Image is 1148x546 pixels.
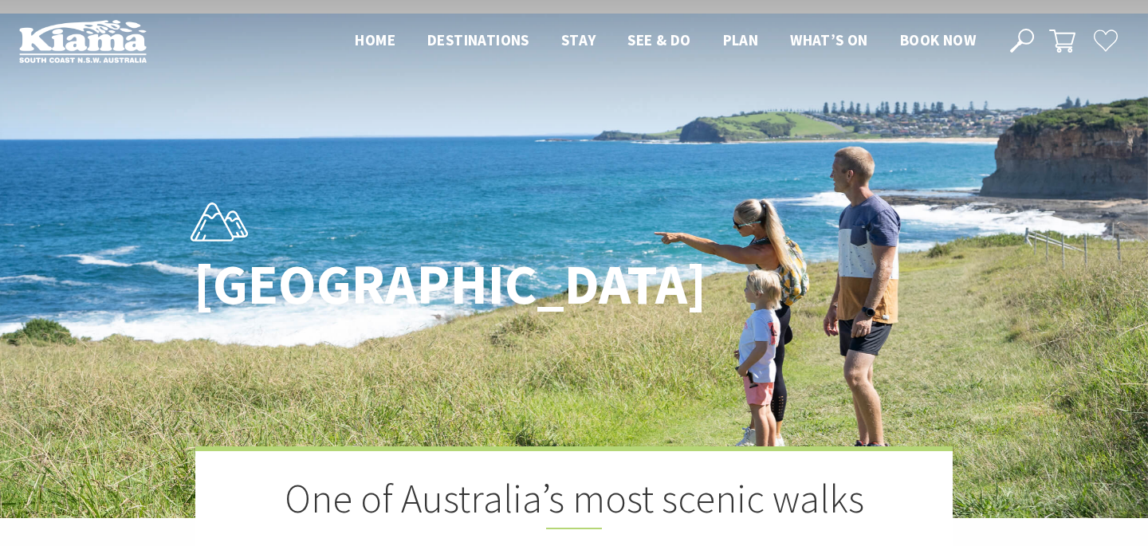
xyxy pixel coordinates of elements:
span: Plan [723,30,759,49]
span: Stay [561,30,596,49]
span: Home [355,30,395,49]
nav: Main Menu [339,28,992,54]
span: Destinations [427,30,529,49]
h1: [GEOGRAPHIC_DATA] [194,254,644,316]
span: What’s On [790,30,868,49]
span: Book now [900,30,976,49]
img: Kiama Logo [19,19,147,63]
span: See & Do [627,30,690,49]
h2: One of Australia’s most scenic walks [275,475,873,529]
